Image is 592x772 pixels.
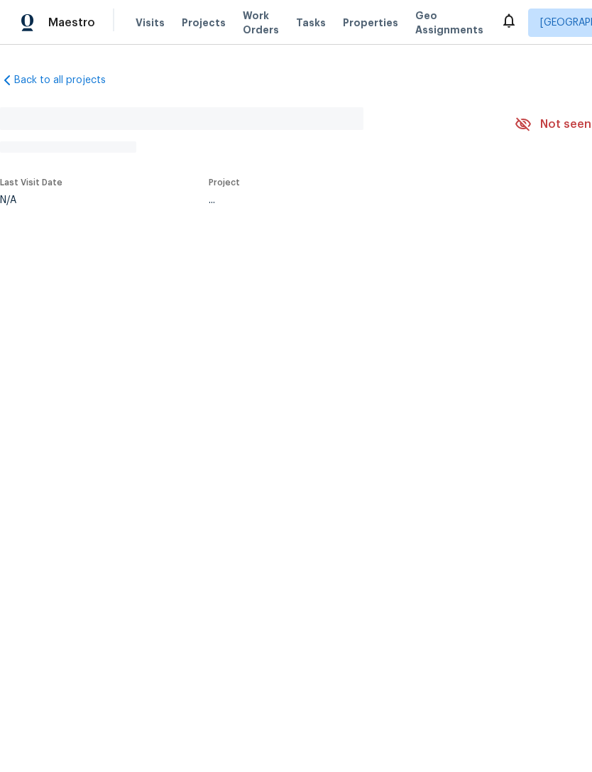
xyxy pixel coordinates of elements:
[136,16,165,30] span: Visits
[415,9,483,37] span: Geo Assignments
[48,16,95,30] span: Maestro
[209,195,481,205] div: ...
[296,18,326,28] span: Tasks
[243,9,279,37] span: Work Orders
[343,16,398,30] span: Properties
[182,16,226,30] span: Projects
[209,178,240,187] span: Project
